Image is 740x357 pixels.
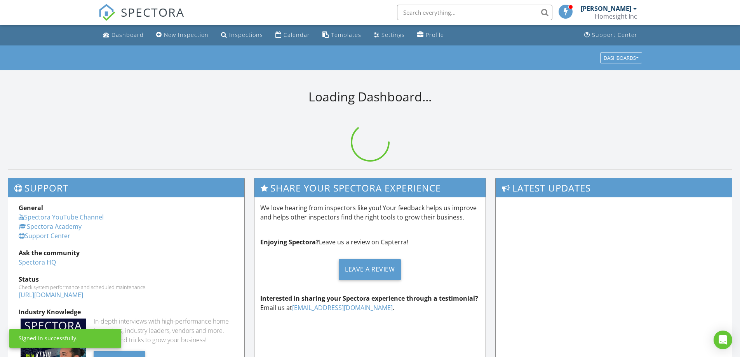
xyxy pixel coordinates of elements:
h3: Support [8,178,244,197]
a: Inspections [218,28,266,42]
input: Search everything... [397,5,552,20]
div: Inspections [229,31,263,38]
strong: Enjoying Spectora? [260,238,319,246]
a: Spectora HQ [19,258,56,266]
a: Dashboard [100,28,147,42]
a: Support Center [19,232,70,240]
div: Check system performance and scheduled maintenance. [19,284,234,290]
strong: Interested in sharing your Spectora experience through a testimonial? [260,294,478,303]
a: Settings [371,28,408,42]
a: Leave a Review [260,253,480,286]
div: Templates [331,31,361,38]
div: Profile [426,31,444,38]
a: Calendar [272,28,313,42]
a: SPECTORA [98,10,185,27]
a: Spectora YouTube Channel [19,213,104,221]
div: Homesight Inc [595,12,637,20]
a: [EMAIL_ADDRESS][DOMAIN_NAME] [292,303,393,312]
div: Dashboards [604,55,639,61]
a: Spectora Academy [19,222,82,231]
a: Templates [319,28,364,42]
div: New Inspection [164,31,209,38]
div: Support Center [592,31,637,38]
div: Calendar [284,31,310,38]
a: [URL][DOMAIN_NAME] [19,291,83,299]
p: Email us at . [260,294,480,312]
div: Settings [381,31,405,38]
p: We love hearing from inspectors like you! Your feedback helps us improve and helps other inspecto... [260,203,480,222]
button: Dashboards [600,52,642,63]
div: Dashboard [111,31,144,38]
div: Ask the community [19,248,234,258]
p: Leave us a review on Capterra! [260,237,480,247]
div: Industry Knowledge [19,307,234,317]
strong: General [19,204,43,212]
div: Signed in successfully. [19,334,78,342]
span: SPECTORA [121,4,185,20]
div: [PERSON_NAME] [581,5,631,12]
h3: Latest Updates [496,178,732,197]
div: Leave a Review [339,259,401,280]
a: Profile [414,28,447,42]
div: In-depth interviews with high-performance home inspectors, industry leaders, vendors and more. Ge... [94,317,234,345]
a: Support Center [581,28,641,42]
div: Open Intercom Messenger [714,331,732,349]
a: New Inspection [153,28,212,42]
div: Status [19,275,234,284]
img: The Best Home Inspection Software - Spectora [98,4,115,21]
h3: Share Your Spectora Experience [254,178,486,197]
